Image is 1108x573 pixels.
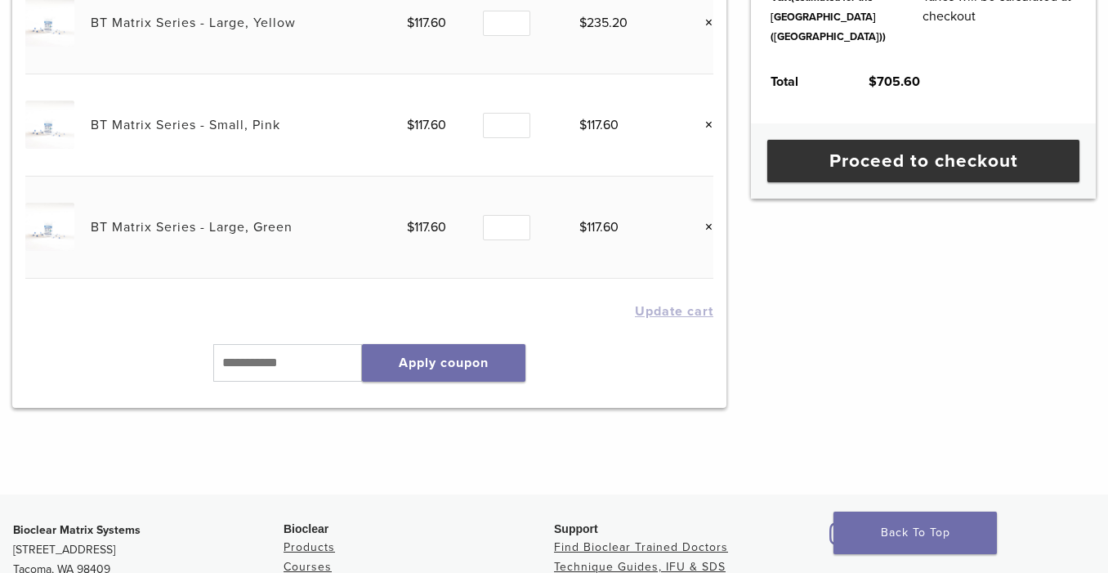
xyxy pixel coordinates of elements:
[635,305,713,318] button: Update cart
[692,114,713,136] a: Remove this item
[554,540,728,554] a: Find Bioclear Trained Doctors
[579,15,628,31] bdi: 235.20
[13,523,141,537] strong: Bioclear Matrix Systems
[579,117,587,133] span: $
[692,12,713,34] a: Remove this item
[407,219,446,235] bdi: 117.60
[25,203,74,251] img: BT Matrix Series - Large, Green
[752,59,850,105] th: Total
[767,140,1079,182] a: Proceed to checkout
[407,117,414,133] span: $
[362,344,525,382] button: Apply coupon
[91,219,293,235] a: BT Matrix Series - Large, Green
[407,15,414,31] span: $
[91,117,280,133] a: BT Matrix Series - Small, Pink
[824,531,859,548] a: Bioclear
[407,219,414,235] span: $
[869,74,877,90] span: $
[554,522,598,535] span: Support
[284,540,335,554] a: Products
[25,101,74,149] img: BT Matrix Series - Small, Pink
[579,117,619,133] bdi: 117.60
[579,219,587,235] span: $
[869,74,920,90] bdi: 705.60
[579,219,619,235] bdi: 117.60
[692,217,713,238] a: Remove this item
[407,117,446,133] bdi: 117.60
[284,522,328,535] span: Bioclear
[833,512,997,554] a: Back To Top
[407,15,446,31] bdi: 117.60
[91,15,296,31] a: BT Matrix Series - Large, Yellow
[579,15,587,31] span: $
